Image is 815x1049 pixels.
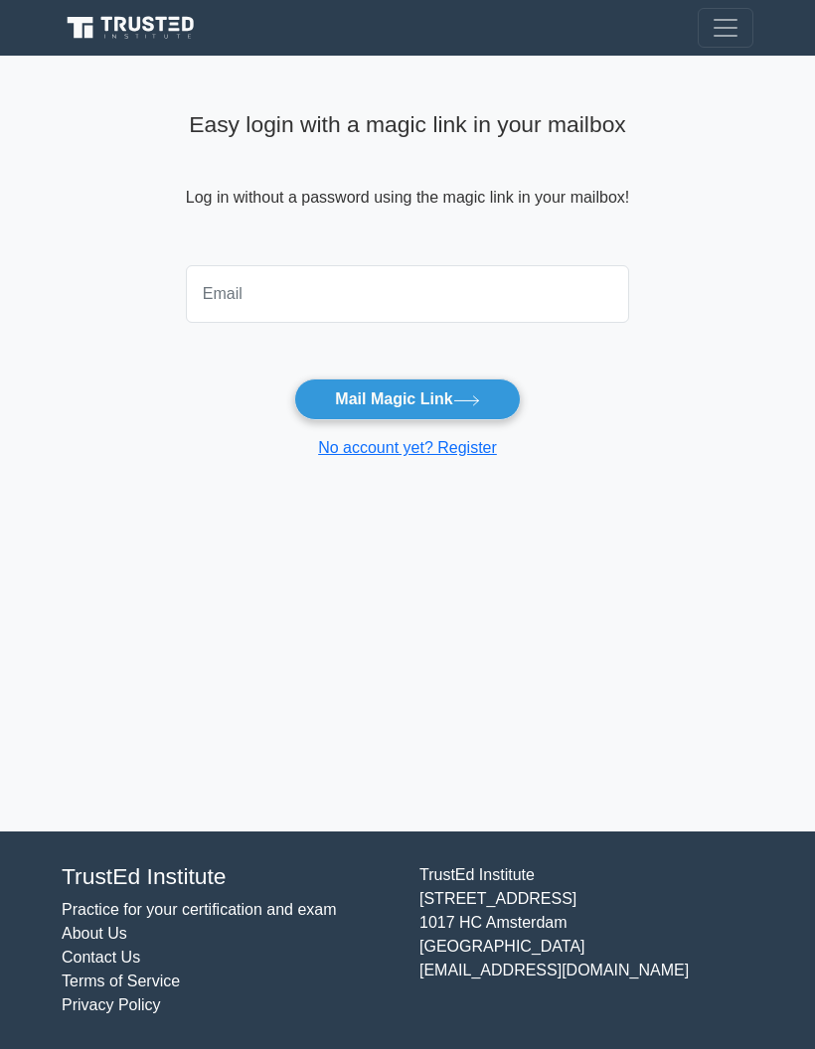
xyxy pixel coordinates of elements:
[407,863,765,1017] div: TrustEd Institute [STREET_ADDRESS] 1017 HC Amsterdam [GEOGRAPHIC_DATA] [EMAIL_ADDRESS][DOMAIN_NAME]
[186,111,629,138] h4: Easy login with a magic link in your mailbox
[186,103,629,257] div: Log in without a password using the magic link in your mailbox!
[62,996,161,1013] a: Privacy Policy
[318,439,497,456] a: No account yet? Register
[62,925,127,942] a: About Us
[294,378,520,420] button: Mail Magic Link
[62,973,180,989] a: Terms of Service
[62,863,396,890] h4: TrustEd Institute
[62,949,140,966] a: Contact Us
[698,8,753,48] button: Toggle navigation
[186,265,629,323] input: Email
[62,901,337,918] a: Practice for your certification and exam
